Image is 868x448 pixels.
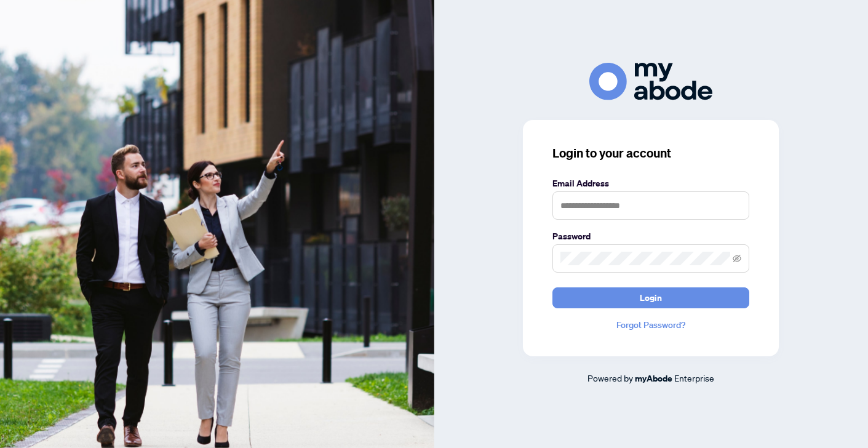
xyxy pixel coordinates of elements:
a: myAbode [635,372,672,385]
button: Login [552,287,749,308]
span: Login [640,288,662,308]
label: Password [552,230,749,243]
img: ma-logo [589,63,712,100]
span: Enterprise [674,372,714,383]
label: Email Address [552,177,749,190]
span: eye-invisible [733,254,741,263]
h3: Login to your account [552,145,749,162]
a: Forgot Password? [552,318,749,332]
span: Powered by [587,372,633,383]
